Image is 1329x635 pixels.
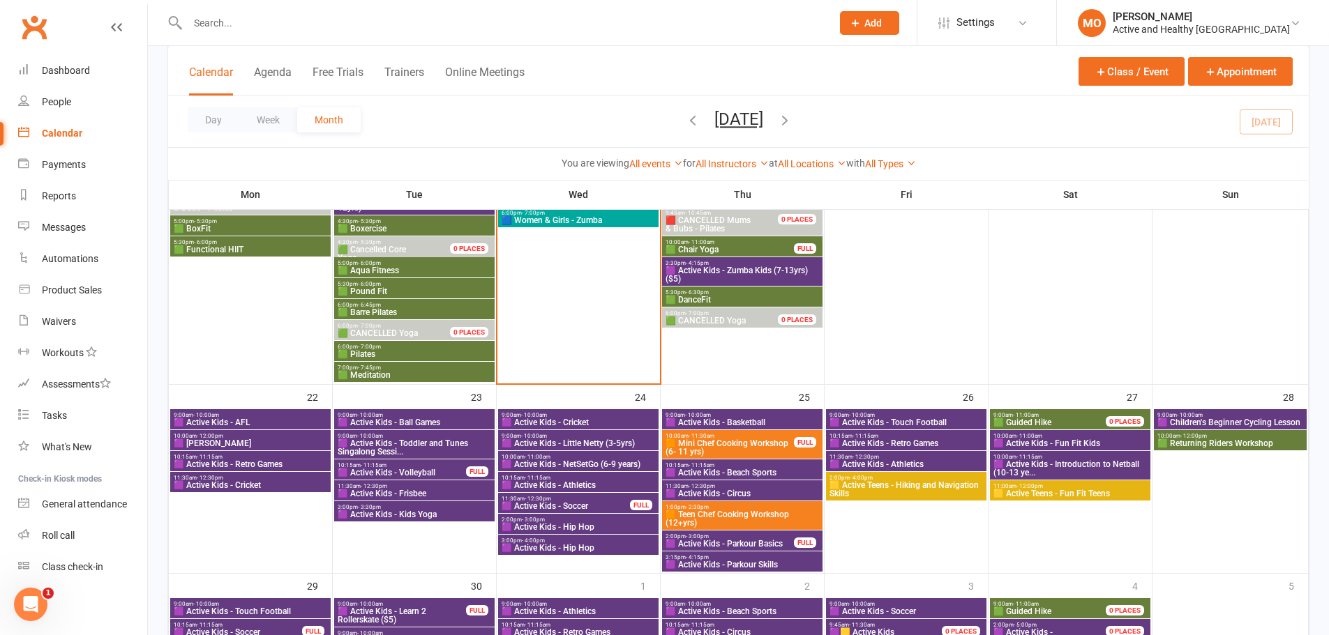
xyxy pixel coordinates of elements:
[18,181,147,212] a: Reports
[42,410,67,421] div: Tasks
[337,323,467,329] span: 6:00pm
[18,118,147,149] a: Calendar
[501,544,656,552] span: 🟪 Active Kids - Hip Hop
[358,218,381,224] span: - 5:30pm
[338,328,418,338] span: 🟩 CANCELLED Yoga
[696,158,769,169] a: All Instructors
[864,17,882,29] span: Add
[337,489,492,498] span: 🟪 Active Kids - Frisbee
[846,158,865,169] strong: with
[42,190,76,201] div: Reports
[197,475,223,481] span: - 12:30pm
[173,454,328,460] span: 10:15am
[18,86,147,118] a: People
[18,369,147,400] a: Assessments
[501,475,656,481] span: 10:15am
[993,489,1148,498] span: 🟨 Active Teens - Fun Fit Teens
[183,13,822,33] input: Search...
[794,537,816,548] div: FULL
[522,537,545,544] span: - 4:00pm
[337,371,492,379] span: 🟩 Meditation
[357,412,383,418] span: - 10:00am
[501,433,656,439] span: 9:00am
[197,622,223,628] span: - 11:15am
[501,412,656,418] span: 9:00am
[357,601,383,607] span: - 10:00am
[450,327,488,337] div: 0 PLACES
[173,433,328,439] span: 10:00am
[18,431,147,463] a: What's New
[501,216,656,224] span: 🟦 Women & Girls - Zumba
[337,218,492,224] span: 4:30pm
[665,310,795,316] span: 6:00pm
[173,245,328,254] span: 🟩 Functional HIIT
[1106,605,1144,615] div: 0 PLACES
[640,574,660,597] div: 1
[804,574,824,597] div: 2
[1127,385,1152,408] div: 27
[1157,412,1304,418] span: 9:00am
[307,574,332,597] div: 29
[1013,601,1039,607] span: - 11:00am
[840,11,899,35] button: Add
[471,574,496,597] div: 30
[665,296,820,304] span: 🟩 DanceFit
[197,433,223,439] span: - 12:00pm
[1157,439,1304,447] span: 🟩 Returning Riders Workshop
[501,622,656,628] span: 10:15am
[829,601,984,607] span: 9:00am
[993,483,1148,489] span: 11:00am
[173,460,328,468] span: 🟪 Active Kids - Retro Games
[829,622,959,628] span: 9:45am
[18,55,147,86] a: Dashboard
[829,481,984,498] span: 🟨 Active Teens - Hiking and Navigation Skills
[689,462,714,468] span: - 11:15am
[666,215,751,225] span: 🟥 CANCELLED Mums
[194,218,217,224] span: - 5:30pm
[1016,454,1042,460] span: - 11:15am
[993,454,1148,460] span: 10:00am
[18,243,147,275] a: Automations
[358,344,381,350] span: - 7:00pm
[686,289,709,296] span: - 6:30pm
[18,275,147,306] a: Product Sales
[42,441,92,452] div: What's New
[630,500,652,510] div: FULL
[993,433,1148,439] span: 10:00am
[665,560,820,569] span: 🟪 Active Kids - Parkour Skills
[173,239,328,245] span: 5:30pm
[337,281,492,287] span: 5:30pm
[501,210,656,216] span: 6:00pm
[686,310,709,316] span: - 7:00pm
[42,378,111,390] div: Assessments
[778,314,816,325] div: 0 PLACES
[794,243,816,254] div: FULL
[358,260,381,266] span: - 6:00pm
[337,433,492,439] span: 9:00am
[968,574,988,597] div: 3
[337,308,492,316] span: 🟩 Barre Pilates
[799,385,824,408] div: 25
[501,481,656,489] span: 🟪 Active Kids - Athletics
[42,316,76,327] div: Waivers
[665,622,820,628] span: 10:15am
[686,533,709,540] span: - 3:00pm
[42,284,102,296] div: Product Sales
[1157,418,1304,427] span: 🟪 Children's Beginner Cycling Lesson
[338,245,406,254] span: 🟩 Cancelled Core
[522,517,545,523] span: - 3:00pm
[501,418,656,427] span: 🟪 Active Kids - Cricket
[501,523,656,531] span: 🟪 Active Kids - Hip Hop
[361,462,386,468] span: - 11:15am
[42,65,90,76] div: Dashboard
[853,433,878,439] span: - 11:15am
[501,439,656,447] span: 🟪 Active Kids - Little Netty (3-5yrs)
[689,483,715,489] span: - 12:30pm
[685,210,711,216] span: - 10:45am
[18,551,147,583] a: Class kiosk mode
[714,109,763,129] button: [DATE]
[685,601,711,607] span: - 10:00am
[635,385,660,408] div: 24
[501,502,631,510] span: 🟪 Active Kids - Soccer
[769,158,778,169] strong: at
